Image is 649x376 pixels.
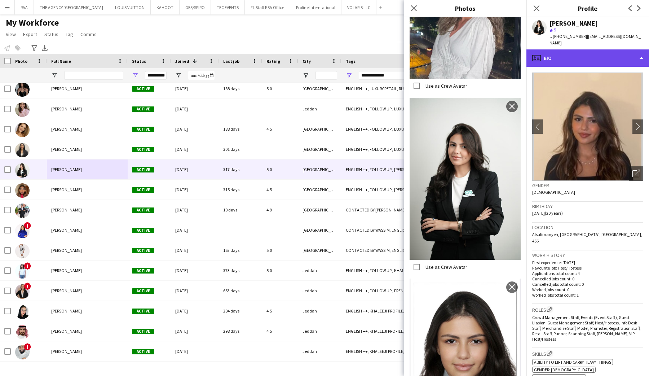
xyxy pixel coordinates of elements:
div: ENGLISH ++, FOLLOW UP , LUXURY RETAIL, RUSSIAN SPEAKER, TOP HOST/HOSTESS, TOP MODEL, VIP Host/Hos... [341,119,463,139]
span: Export [23,31,37,38]
div: CONTACTED BY WASSIM, ENGLISH ++, LUXURY RETAIL, TOP HOST/HOSTESS, TOP MODEL, TOP PROMOTER, TOP [P... [341,220,463,240]
div: 317 days [219,159,262,179]
span: Active [132,349,154,354]
div: ENGLISH ++, FOLLOW UP , KHALEEJI PROFILE, LUXURY RETAIL, TOP HOST/HOSTESS, TOP MODEL, TOP PROMOTE... [341,261,463,280]
div: 4.5 [262,119,298,139]
div: [DATE] [171,341,219,361]
button: LOUIS VUITTON [109,0,151,14]
div: [GEOGRAPHIC_DATA] [298,159,341,179]
div: [DATE] [171,200,219,220]
span: Crowd Management Staff, Events (Event Staff), Guest Liasion, Guest Management Staff, Host/Hostess... [532,315,641,342]
div: [GEOGRAPHIC_DATA] [298,79,341,99]
a: View [3,30,19,39]
img: Sofia Krarad [15,284,30,299]
span: ! [24,283,31,290]
div: 301 days [219,139,262,159]
button: Open Filter Menu [132,72,138,79]
span: Active [132,106,154,112]
span: | [EMAIL_ADDRESS][DOMAIN_NAME] [549,34,641,45]
a: Status [41,30,61,39]
div: 653 days [219,281,262,301]
a: Comms [78,30,100,39]
span: Alsulimanyeh, [GEOGRAPHIC_DATA], [GEOGRAPHIC_DATA], 456 [532,232,642,244]
div: [GEOGRAPHIC_DATA] [298,240,341,260]
h3: Skills [532,350,643,357]
div: 5.0 [262,159,298,179]
div: 5.0 [262,261,298,280]
div: [GEOGRAPHIC_DATA] [298,119,341,139]
span: [PERSON_NAME] [51,187,82,192]
button: RAA [15,0,34,14]
div: 5.0 [262,79,298,99]
span: Status [132,58,146,64]
div: Open photos pop-in [629,166,643,181]
button: Open Filter Menu [346,72,352,79]
div: 284 days [219,301,262,321]
input: Joined Filter Input [188,71,215,80]
span: [PERSON_NAME] [51,106,82,112]
div: 315 days [219,180,262,200]
div: ENGLISH ++, KHALEEJI PROFILE, [DEMOGRAPHIC_DATA] NATIONAL, TOP HOST/HOSTESS, TOP MODEL, TOP PROMOTER [341,341,463,361]
div: 298 days [219,321,262,341]
app-action-btn: Export XLSX [40,44,49,52]
img: Aleksandra Mrmos [15,224,30,238]
span: Full Name [51,58,71,64]
div: [GEOGRAPHIC_DATA] [298,200,341,220]
div: [GEOGRAPHIC_DATA] [298,139,341,159]
div: [DATE] [171,99,219,119]
span: Last job [223,58,239,64]
span: [PERSON_NAME] [51,248,82,253]
button: Open Filter Menu [175,72,182,79]
img: Crew avatar or photo [532,73,643,181]
div: 188 days [219,79,262,99]
h3: Birthday [532,203,643,210]
span: [PERSON_NAME] [51,126,82,132]
div: [DATE] [171,301,219,321]
span: [PERSON_NAME] [51,227,82,233]
div: 4.5 [262,321,298,341]
span: [PERSON_NAME] [51,86,82,91]
span: [PERSON_NAME] [51,147,82,152]
h3: Work history [532,252,643,258]
button: TEC EVENTS [211,0,245,14]
input: Full Name Filter Input [64,71,123,80]
div: Jeddah [298,99,341,119]
div: ENGLISH ++, KHALEEJI PROFILE, LUXURY RETAIL, SAUDI NATIONAL, TOP HOST/HOSTESS, TOP MODEL, TOP PRO... [341,321,463,341]
span: Active [132,187,154,193]
span: [PERSON_NAME] [51,288,82,293]
div: [DATE] [171,79,219,99]
button: FL Staff KSA Office [245,0,290,14]
h3: Location [532,224,643,231]
img: Omar Alsadonui [15,244,30,258]
span: Active [132,207,154,213]
span: Tag [66,31,73,38]
span: ! [24,262,31,270]
span: [PERSON_NAME] [51,349,82,354]
span: Tags [346,58,356,64]
div: ENGLISH ++, LUXURY RETAIL, RUSSIAN SPEAKER, TOP HOST/HOSTESS, TOP MODEL, WESTERN PROFILE, Western... [341,79,463,99]
div: ENGLISH ++, KHALEEJI PROFILE, SAUDI NATIONAL, TOP HOST/HOSTESS, TOP MODEL, TOP PROMOTER, TOP [PER... [341,301,463,321]
div: [GEOGRAPHIC_DATA] [298,220,341,240]
span: Active [132,248,154,253]
span: Active [132,86,154,92]
span: Ability to lift and carry heavy things [534,359,611,365]
img: Ahad Al-Quraish [15,305,30,319]
div: CONTACTED BY WASSIM, ENGLISH ++, KHALEEJI PROFILE, LUXURY RETAIL, TOP HOST/HOSTESS, TOP MODEL, TO... [341,240,463,260]
div: 4.5 [262,180,298,200]
div: [DATE] [171,139,219,159]
span: [DATE] (20 years) [532,210,563,216]
div: [DATE] [171,321,219,341]
div: 373 days [219,261,262,280]
span: [PERSON_NAME] [51,167,82,172]
p: Worked jobs count: 0 [532,287,643,292]
p: First experience: [DATE] [532,260,643,265]
img: Rayanah Ali [15,183,30,198]
span: [PERSON_NAME] [51,328,82,334]
div: [DATE] [171,159,219,179]
span: Gender: [DEMOGRAPHIC_DATA] [534,367,594,372]
button: Open Filter Menu [51,72,58,79]
a: Export [20,30,40,39]
span: [PERSON_NAME] [51,308,82,314]
button: Open Filter Menu [303,72,309,79]
p: Cancelled jobs count: 0 [532,276,643,281]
